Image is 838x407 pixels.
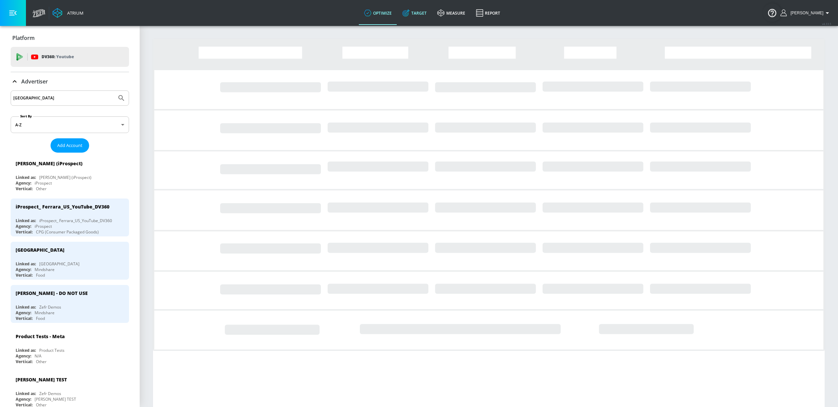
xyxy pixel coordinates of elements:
[11,285,129,323] div: [PERSON_NAME] - DO NOT USELinked as:Zefr DemosAgency:MindshareVertical:Food
[16,304,36,310] div: Linked as:
[13,94,114,102] input: Search by name
[11,29,129,47] div: Platform
[16,160,82,167] div: [PERSON_NAME] (iProspect)
[11,199,129,236] div: iProspect_ Ferrara_US_YouTube_DV360Linked as:iProspect_ Ferrara_US_YouTube_DV360Agency:iProspectV...
[21,78,48,85] p: Advertiser
[16,376,67,383] div: [PERSON_NAME] TEST
[36,316,45,321] div: Food
[57,142,82,149] span: Add Account
[763,3,781,22] button: Open Resource Center
[16,223,31,229] div: Agency:
[11,242,129,280] div: [GEOGRAPHIC_DATA]Linked as:[GEOGRAPHIC_DATA]Agency:MindshareVertical:Food
[11,328,129,366] div: Product Tests - MetaLinked as:Product TestsAgency:N/AVertical:Other
[16,218,36,223] div: Linked as:
[471,1,505,25] a: Report
[16,229,33,235] div: Vertical:
[16,333,65,339] div: Product Tests - Meta
[16,359,33,364] div: Vertical:
[35,353,42,359] div: N/A
[39,261,79,267] div: [GEOGRAPHIC_DATA]
[16,186,33,192] div: Vertical:
[36,359,47,364] div: Other
[16,316,33,321] div: Vertical:
[16,353,31,359] div: Agency:
[16,180,31,186] div: Agency:
[35,396,76,402] div: [PERSON_NAME] TEST
[36,186,47,192] div: Other
[39,391,61,396] div: Zefr Demos
[16,203,109,210] div: iProspect_ Ferrara_US_YouTube_DV360
[397,1,432,25] a: Target
[11,155,129,193] div: [PERSON_NAME] (iProspect)Linked as:[PERSON_NAME] (iProspect)Agency:iProspectVertical:Other
[35,223,52,229] div: iProspect
[56,53,74,60] p: Youtube
[39,347,65,353] div: Product Tests
[12,34,35,42] p: Platform
[11,72,129,91] div: Advertiser
[16,272,33,278] div: Vertical:
[11,47,129,67] div: DV360: Youtube
[35,310,55,316] div: Mindshare
[42,53,74,61] p: DV360:
[36,229,99,235] div: CPG (Consumer Packaged Goods)
[16,267,31,272] div: Agency:
[39,304,61,310] div: Zefr Demos
[53,8,83,18] a: Atrium
[16,396,31,402] div: Agency:
[11,116,129,133] div: A-Z
[65,10,83,16] div: Atrium
[780,9,831,17] button: [PERSON_NAME]
[16,261,36,267] div: Linked as:
[39,218,112,223] div: iProspect_ Ferrara_US_YouTube_DV360
[788,11,823,15] span: login as: lindsay.benharris@zefr.com
[16,347,36,353] div: Linked as:
[16,247,65,253] div: [GEOGRAPHIC_DATA]
[35,267,55,272] div: Mindshare
[16,391,36,396] div: Linked as:
[822,22,831,26] span: v 4.33.5
[19,114,33,118] label: Sort By
[432,1,471,25] a: measure
[35,180,52,186] div: iProspect
[16,175,36,180] div: Linked as:
[51,138,89,153] button: Add Account
[16,310,31,316] div: Agency:
[114,91,129,105] button: Submit Search
[16,290,88,296] div: [PERSON_NAME] - DO NOT USE
[39,175,91,180] div: [PERSON_NAME] (iProspect)
[36,272,45,278] div: Food
[359,1,397,25] a: optimize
